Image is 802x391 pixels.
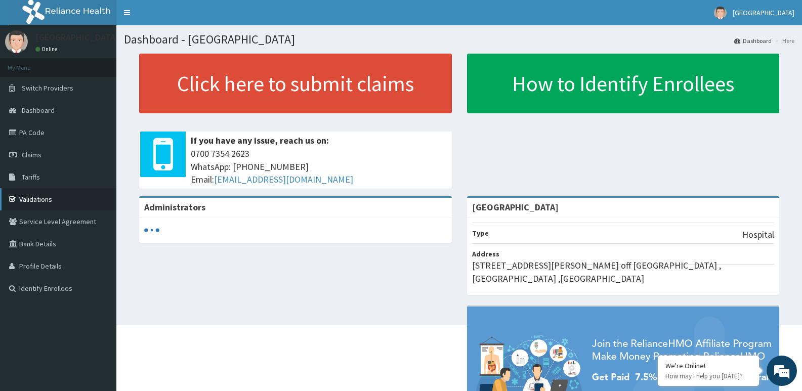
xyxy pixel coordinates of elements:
[467,54,780,113] a: How to Identify Enrollees
[22,150,41,159] span: Claims
[35,46,60,53] a: Online
[22,172,40,182] span: Tariffs
[144,201,205,213] b: Administrators
[191,147,447,186] span: 0700 7354 2623 WhatsApp: [PHONE_NUMBER] Email:
[472,229,489,238] b: Type
[5,30,28,53] img: User Image
[472,249,499,258] b: Address
[472,259,775,285] p: [STREET_ADDRESS][PERSON_NAME] off [GEOGRAPHIC_DATA] , [GEOGRAPHIC_DATA] ,[GEOGRAPHIC_DATA]
[773,36,794,45] li: Here
[665,361,751,370] div: We're Online!
[665,372,751,380] p: How may I help you today?
[22,106,55,115] span: Dashboard
[733,8,794,17] span: [GEOGRAPHIC_DATA]
[144,223,159,238] svg: audio-loading
[214,173,353,185] a: [EMAIL_ADDRESS][DOMAIN_NAME]
[734,36,772,45] a: Dashboard
[22,83,73,93] span: Switch Providers
[139,54,452,113] a: Click here to submit claims
[472,201,559,213] strong: [GEOGRAPHIC_DATA]
[191,135,329,146] b: If you have any issue, reach us on:
[742,228,774,241] p: Hospital
[714,7,727,19] img: User Image
[124,33,794,46] h1: Dashboard - [GEOGRAPHIC_DATA]
[35,33,119,42] p: [GEOGRAPHIC_DATA]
